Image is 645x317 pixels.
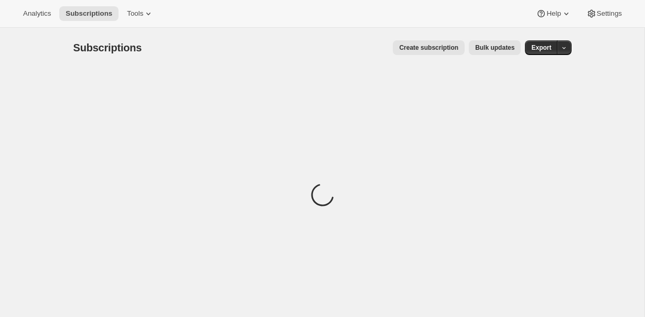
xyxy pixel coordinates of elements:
button: Analytics [17,6,57,21]
span: Subscriptions [73,42,142,53]
span: Create subscription [399,43,458,52]
button: Subscriptions [59,6,119,21]
button: Settings [580,6,628,21]
span: Subscriptions [66,9,112,18]
button: Bulk updates [469,40,521,55]
button: Export [525,40,557,55]
span: Analytics [23,9,51,18]
span: Tools [127,9,143,18]
button: Help [530,6,577,21]
span: Bulk updates [475,43,514,52]
button: Create subscription [393,40,465,55]
span: Export [531,43,551,52]
span: Help [546,9,561,18]
span: Settings [597,9,622,18]
button: Tools [121,6,160,21]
